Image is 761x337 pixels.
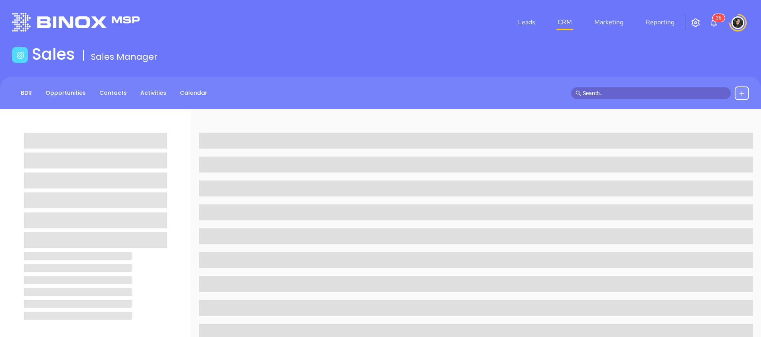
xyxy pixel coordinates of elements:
a: BDR [16,86,37,100]
input: Search… [583,89,726,98]
img: user [731,16,744,29]
img: iconSetting [691,18,700,27]
span: 3 [716,15,719,21]
h1: Sales [32,45,75,64]
a: Contacts [95,86,132,100]
img: logo [12,13,140,31]
a: Reporting [643,14,678,30]
span: search [576,90,581,96]
a: Activities [136,86,171,100]
sup: 36 [713,14,725,22]
span: Sales Manager [91,51,158,63]
a: Calendar [175,86,212,100]
a: Opportunities [41,86,91,100]
img: iconNotification [709,18,719,27]
a: CRM [554,14,575,30]
a: Leads [515,14,538,30]
span: 6 [719,15,722,21]
a: Marketing [591,14,627,30]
